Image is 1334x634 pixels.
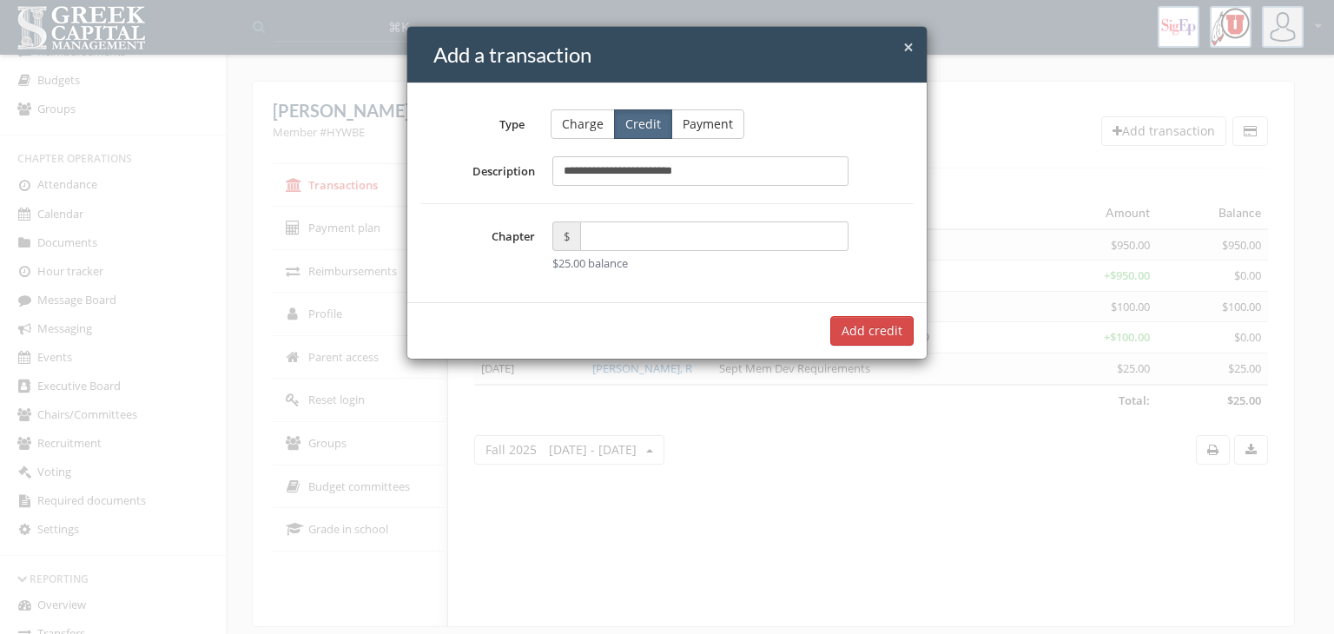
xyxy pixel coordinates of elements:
[552,221,580,251] span: $
[420,156,544,186] label: Description
[551,109,615,139] button: Charge
[614,109,672,139] button: Credit
[903,35,914,59] span: ×
[407,110,538,133] label: Type
[671,109,744,139] button: Payment
[433,40,914,69] h4: Add a transaction
[552,255,849,272] div: $25.00 balance
[420,221,544,272] label: Chapter
[830,316,914,346] button: Add credit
